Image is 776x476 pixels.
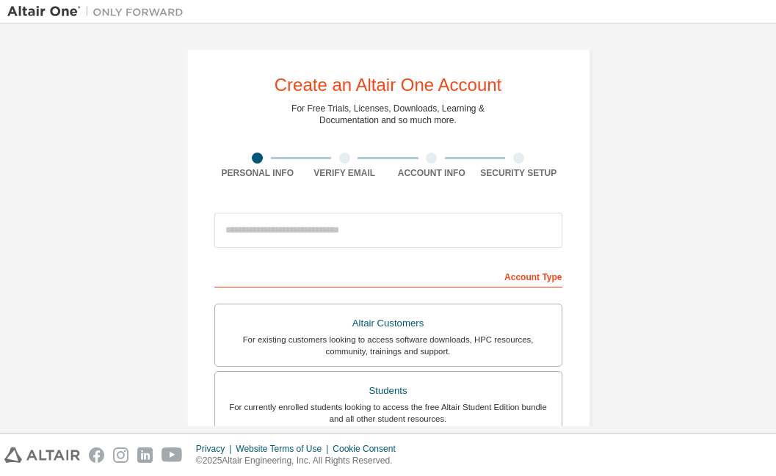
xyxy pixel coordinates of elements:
[475,167,562,179] div: Security Setup
[224,334,553,357] div: For existing customers looking to access software downloads, HPC resources, community, trainings ...
[224,381,553,401] div: Students
[113,447,128,463] img: instagram.svg
[196,443,236,455] div: Privacy
[236,443,333,455] div: Website Terms of Use
[224,401,553,425] div: For currently enrolled students looking to access the free Altair Student Edition bundle and all ...
[162,447,183,463] img: youtube.svg
[137,447,153,463] img: linkedin.svg
[196,455,405,467] p: © 2025 Altair Engineering, Inc. All Rights Reserved.
[224,313,553,334] div: Altair Customers
[89,447,104,463] img: facebook.svg
[214,167,302,179] div: Personal Info
[333,443,404,455] div: Cookie Consent
[7,4,191,19] img: Altair One
[291,103,485,126] div: For Free Trials, Licenses, Downloads, Learning & Documentation and so much more.
[301,167,388,179] div: Verify Email
[388,167,476,179] div: Account Info
[214,264,562,288] div: Account Type
[4,447,80,463] img: altair_logo.svg
[275,76,502,94] div: Create an Altair One Account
